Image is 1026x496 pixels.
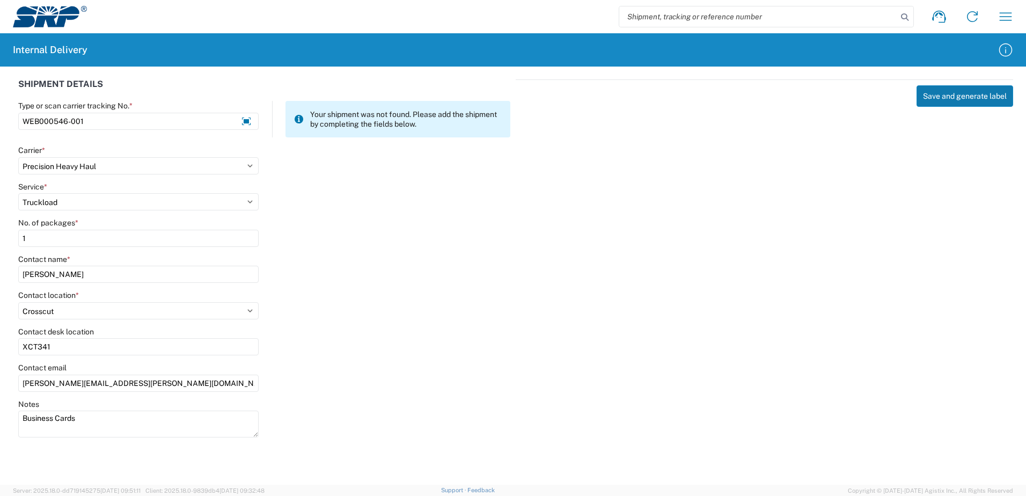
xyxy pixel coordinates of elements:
[619,6,897,27] input: Shipment, tracking or reference number
[145,487,265,494] span: Client: 2025.18.0-9839db4
[917,85,1013,107] button: Save and generate label
[18,101,133,111] label: Type or scan carrier tracking No.
[219,487,265,494] span: [DATE] 09:32:48
[18,182,47,192] label: Service
[13,43,87,56] h2: Internal Delivery
[310,110,502,129] span: Your shipment was not found. Please add the shipment by completing the fields below.
[18,363,67,373] label: Contact email
[18,254,70,264] label: Contact name
[848,486,1013,495] span: Copyright © [DATE]-[DATE] Agistix Inc., All Rights Reserved
[467,487,495,493] a: Feedback
[13,487,141,494] span: Server: 2025.18.0-dd719145275
[18,399,39,409] label: Notes
[13,6,87,27] img: srp
[18,145,45,155] label: Carrier
[441,487,468,493] a: Support
[18,290,79,300] label: Contact location
[18,218,78,228] label: No. of packages
[100,487,141,494] span: [DATE] 09:51:11
[18,327,94,337] label: Contact desk location
[18,79,510,101] div: SHIPMENT DETAILS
